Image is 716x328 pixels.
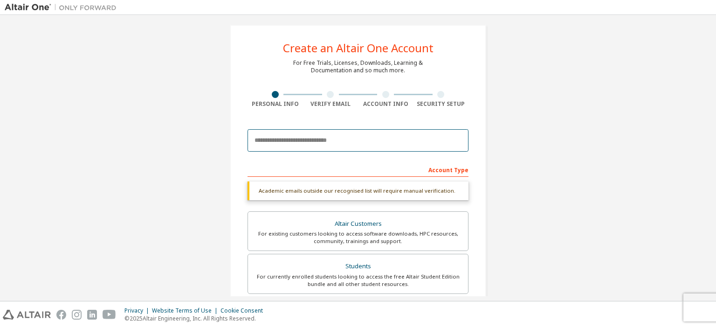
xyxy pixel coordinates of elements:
div: For currently enrolled students looking to access the free Altair Student Edition bundle and all ... [254,273,462,288]
img: facebook.svg [56,310,66,320]
div: Academic emails outside our recognised list will require manual verification. [248,181,468,200]
div: Privacy [124,307,152,314]
div: Security Setup [413,100,469,108]
div: Altair Customers [254,217,462,230]
div: Cookie Consent [220,307,268,314]
img: instagram.svg [72,310,82,320]
div: Personal Info [248,100,303,108]
div: Create an Altair One Account [283,42,434,54]
div: Verify Email [303,100,358,108]
div: For Free Trials, Licenses, Downloads, Learning & Documentation and so much more. [293,59,423,74]
div: Students [254,260,462,273]
img: altair_logo.svg [3,310,51,320]
div: Account Type [248,162,468,177]
div: Account Info [358,100,413,108]
div: Website Terms of Use [152,307,220,314]
img: youtube.svg [103,310,116,320]
p: © 2025 Altair Engineering, Inc. All Rights Reserved. [124,314,268,322]
img: linkedin.svg [87,310,97,320]
div: For existing customers looking to access software downloads, HPC resources, community, trainings ... [254,230,462,245]
img: Altair One [5,3,121,12]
